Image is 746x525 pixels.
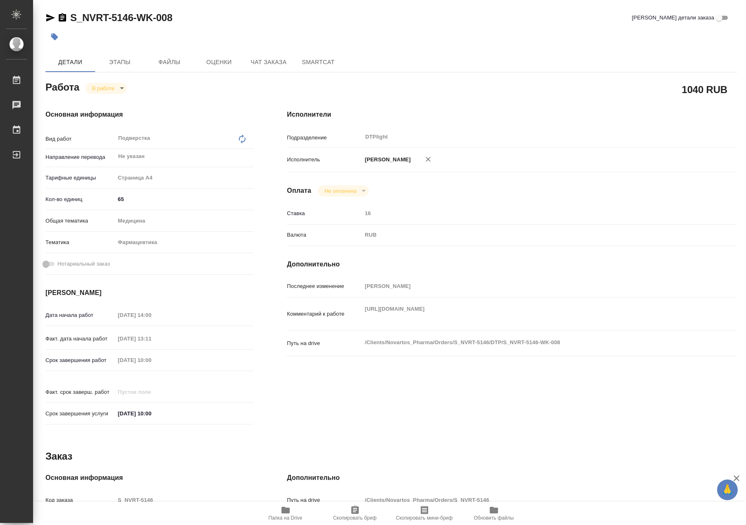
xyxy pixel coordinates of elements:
[249,57,288,67] span: Чат заказа
[45,388,115,396] p: Факт. срок заверш. работ
[115,193,254,205] input: ✎ Введи что-нибудь
[45,335,115,343] p: Факт. дата начала работ
[45,496,115,504] p: Код заказа
[362,228,699,242] div: RUB
[86,83,127,94] div: В работе
[50,57,90,67] span: Детали
[682,82,727,96] h2: 1040 RUB
[100,57,140,67] span: Этапы
[45,195,115,204] p: Кол-во единиц
[318,185,369,197] div: В работе
[45,473,254,483] h4: Основная информация
[287,156,362,164] p: Исполнитель
[45,174,115,182] p: Тарифные единицы
[287,339,362,348] p: Путь на drive
[287,209,362,218] p: Ставка
[45,238,115,247] p: Тематика
[474,515,514,521] span: Обновить файлы
[115,309,187,321] input: Пустое поле
[269,515,303,521] span: Папка на Drive
[287,231,362,239] p: Валюта
[45,135,115,143] p: Вид работ
[287,496,362,504] p: Путь на drive
[322,187,359,194] button: Не оплачена
[45,79,79,94] h2: Работа
[70,12,172,23] a: S_NVRT-5146-WK-008
[45,28,64,46] button: Добавить тэг
[115,386,187,398] input: Пустое поле
[362,207,699,219] input: Пустое поле
[287,110,737,120] h4: Исполнители
[720,481,734,499] span: 🙏
[287,310,362,318] p: Комментарий к работе
[90,85,117,92] button: В работе
[199,57,239,67] span: Оценки
[115,333,187,345] input: Пустое поле
[45,450,72,463] h2: Заказ
[45,356,115,364] p: Срок завершения работ
[333,515,377,521] span: Скопировать бриф
[287,282,362,290] p: Последнее изменение
[287,134,362,142] p: Подразделение
[45,217,115,225] p: Общая тематика
[362,280,699,292] input: Пустое поле
[150,57,189,67] span: Файлы
[362,156,411,164] p: [PERSON_NAME]
[45,153,115,161] p: Направление перевода
[717,479,738,500] button: 🙏
[320,502,390,525] button: Скопировать бриф
[287,473,737,483] h4: Дополнительно
[115,354,187,366] input: Пустое поле
[115,408,187,420] input: ✎ Введи что-нибудь
[45,410,115,418] p: Срок завершения услуги
[45,311,115,319] p: Дата начала работ
[390,502,459,525] button: Скопировать мини-бриф
[287,186,311,196] h4: Оплата
[362,336,699,350] textarea: /Clients/Novartos_Pharma/Orders/S_NVRT-5146/DTP/S_NVRT-5146-WK-008
[45,13,55,23] button: Скопировать ссылку для ЯМессенджера
[115,171,254,185] div: Страница А4
[632,14,714,22] span: [PERSON_NAME] детали заказа
[251,502,320,525] button: Папка на Drive
[57,260,110,268] span: Нотариальный заказ
[57,13,67,23] button: Скопировать ссылку
[115,214,254,228] div: Медицина
[459,502,529,525] button: Обновить файлы
[45,110,254,120] h4: Основная информация
[298,57,338,67] span: SmartCat
[287,259,737,269] h4: Дополнительно
[362,494,699,506] input: Пустое поле
[419,150,437,168] button: Удалить исполнителя
[396,515,453,521] span: Скопировать мини-бриф
[362,302,699,324] textarea: [URL][DOMAIN_NAME]
[45,288,254,298] h4: [PERSON_NAME]
[115,235,254,249] div: Фармацевтика
[115,494,254,506] input: Пустое поле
